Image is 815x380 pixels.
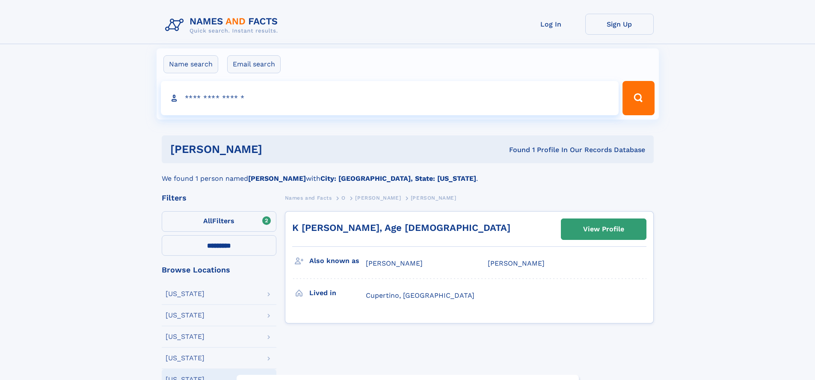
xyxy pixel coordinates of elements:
[585,14,654,35] a: Sign Up
[366,291,474,299] span: Cupertino, [GEOGRAPHIC_DATA]
[583,219,624,239] div: View Profile
[170,144,386,155] h1: [PERSON_NAME]
[411,195,456,201] span: [PERSON_NAME]
[162,211,276,232] label: Filters
[248,174,306,183] b: [PERSON_NAME]
[166,290,204,297] div: [US_STATE]
[309,254,366,268] h3: Also known as
[341,192,346,203] a: O
[162,266,276,274] div: Browse Locations
[366,259,423,267] span: [PERSON_NAME]
[355,195,401,201] span: [PERSON_NAME]
[292,222,510,233] a: K [PERSON_NAME], Age [DEMOGRAPHIC_DATA]
[341,195,346,201] span: O
[517,14,585,35] a: Log In
[227,55,281,73] label: Email search
[385,145,645,155] div: Found 1 Profile In Our Records Database
[166,355,204,362] div: [US_STATE]
[309,286,366,300] h3: Lived in
[162,14,285,37] img: Logo Names and Facts
[320,174,476,183] b: City: [GEOGRAPHIC_DATA], State: [US_STATE]
[163,55,218,73] label: Name search
[166,333,204,340] div: [US_STATE]
[285,192,332,203] a: Names and Facts
[161,81,619,115] input: search input
[162,163,654,184] div: We found 1 person named with .
[561,219,646,239] a: View Profile
[203,217,212,225] span: All
[355,192,401,203] a: [PERSON_NAME]
[488,259,545,267] span: [PERSON_NAME]
[622,81,654,115] button: Search Button
[162,194,276,202] div: Filters
[166,312,204,319] div: [US_STATE]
